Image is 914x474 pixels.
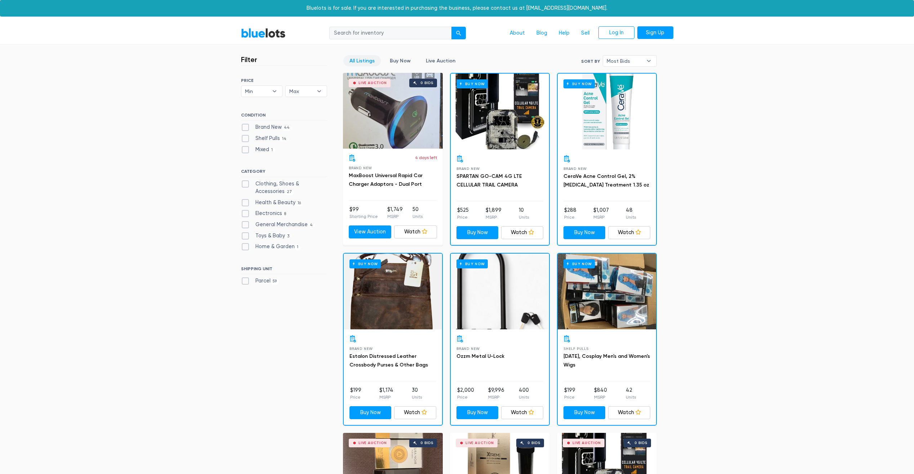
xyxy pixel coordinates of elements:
a: Log In [598,26,634,39]
div: 0 bids [527,441,540,445]
a: Buy Now [563,226,606,239]
a: About [504,26,531,40]
div: Live Auction [572,441,601,445]
label: Brand New [241,123,292,131]
label: Clothing, Shoes & Accessories [241,180,327,196]
a: Watch [608,226,650,239]
span: 1 [295,245,301,250]
p: MSRP [387,213,403,220]
label: Shelf Pulls [241,135,289,142]
span: 3 [285,233,292,239]
a: Blog [531,26,553,40]
input: Search for inventory [329,27,452,40]
li: $288 [564,206,576,221]
h6: Buy Now [349,259,381,268]
h6: CATEGORY [241,169,327,177]
li: 10 [519,206,529,221]
p: MSRP [379,394,393,400]
h6: Buy Now [456,79,488,88]
label: Sort By [581,58,600,65]
a: CeraVe Acne Control Gel, 2% [MEDICAL_DATA] Treatment 1.35 oz [563,173,649,188]
a: View Auction [349,225,392,238]
h6: Buy Now [563,79,595,88]
span: 44 [282,125,292,131]
p: MSRP [486,214,501,220]
label: Home & Garden [241,243,301,251]
a: Sell [575,26,596,40]
label: Electronics [241,210,289,218]
li: $1,899 [486,206,501,221]
div: Live Auction [358,81,387,85]
label: Toys & Baby [241,232,292,240]
li: 42 [626,386,636,401]
span: 1 [269,147,275,153]
a: Watch [608,406,650,419]
p: Price [564,214,576,220]
span: Brand New [456,167,480,171]
a: Watch [394,406,436,419]
a: Ozzm Metal U-Lock [456,353,504,359]
a: Buy Now [563,406,606,419]
p: Units [519,394,529,400]
a: Sign Up [637,26,673,39]
a: Estalon Distressed Leather Crossbody Purses & Other Bags [349,353,428,368]
span: Min [245,86,269,97]
li: 50 [413,206,423,220]
li: $199 [564,386,575,401]
div: 0 bids [420,81,433,85]
a: SPARTAN GO-CAM 4G LTE CELLULAR TRAIL CAMERA [456,173,522,188]
a: Help [553,26,575,40]
a: Live Auction 0 bids [343,73,443,149]
span: 27 [285,189,294,195]
span: Most Bids [607,56,643,66]
p: Units [413,213,423,220]
a: Watch [394,225,437,238]
span: 4 [308,222,315,228]
b: ▾ [641,56,656,66]
a: Buy Now [451,254,549,329]
label: Health & Beauty [241,199,303,207]
p: Price [564,394,575,400]
li: $199 [350,386,361,401]
p: Units [412,394,422,400]
a: Buy Now [456,226,499,239]
a: Buy Now [349,406,392,419]
div: 0 bids [634,441,647,445]
a: Buy Now [558,254,656,329]
h6: Buy Now [563,259,595,268]
span: Brand New [349,347,373,351]
p: Units [519,214,529,220]
label: Mixed [241,146,275,154]
h3: Filter [241,55,257,64]
h6: SHIPPING UNIT [241,266,327,274]
span: 59 [271,279,279,285]
span: Brand New [349,166,372,170]
label: Parcel [241,277,279,285]
a: Buy Now [558,74,656,149]
p: MSRP [593,214,609,220]
a: Watch [501,226,543,239]
li: $9,996 [488,386,504,401]
a: Live Auction [420,55,462,66]
li: $1,174 [379,386,393,401]
p: Units [626,394,636,400]
a: MaxBoost Universal Rapid Car Charger Adaptors - Dual Port [349,172,423,187]
p: MSRP [594,394,607,400]
p: Units [626,214,636,220]
li: $99 [349,206,378,220]
p: Price [350,394,361,400]
p: MSRP [488,394,504,400]
h6: Buy Now [456,259,488,268]
span: Max [289,86,313,97]
a: Buy Now [456,406,499,419]
li: $525 [457,206,469,221]
a: [DATE], Cosplay Men's and Women's Wigs [563,353,650,368]
p: 4 days left [415,154,437,161]
b: ▾ [267,86,282,97]
a: Buy Now [384,55,417,66]
div: Live Auction [465,441,494,445]
p: Price [457,394,474,400]
li: 48 [626,206,636,221]
b: ▾ [312,86,327,97]
li: $1,749 [387,206,403,220]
